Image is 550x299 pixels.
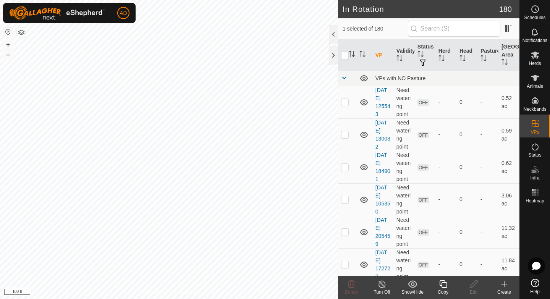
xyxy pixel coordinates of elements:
div: Copy [428,289,458,296]
td: Need watering point [393,86,414,118]
th: [GEOGRAPHIC_DATA] Area [498,40,519,71]
div: Edit [458,289,489,296]
p-sorticon: Activate to sort [396,56,403,62]
a: [DATE] 105350 [375,184,390,215]
a: Privacy Policy [139,289,167,296]
th: Head [456,40,477,71]
div: - [438,131,453,139]
th: Validity [393,40,414,71]
span: 180 [499,3,512,15]
div: - [438,196,453,204]
td: 0 [456,151,477,183]
span: Status [528,153,541,157]
span: OFF [417,229,429,236]
a: Help [520,276,550,297]
span: OFF [417,132,429,138]
button: Map Layers [17,28,26,37]
td: - [477,86,498,118]
a: [DATE] 172722 [375,249,390,280]
td: Need watering point [393,183,414,216]
td: - [477,216,498,248]
div: Create [489,289,519,296]
a: Contact Us [176,289,199,296]
span: Infra [530,176,539,180]
div: Show/Hide [397,289,428,296]
span: Schedules [524,15,545,20]
td: 0 [456,183,477,216]
a: [DATE] 184901 [375,152,390,182]
h2: In Rotation [343,5,499,14]
p-sorticon: Activate to sort [501,60,508,66]
td: 0 [456,86,477,118]
td: 11.84 ac [498,248,519,281]
div: - [438,228,453,236]
td: 0 [456,216,477,248]
img: Gallagher Logo [9,6,105,20]
th: Pasture [477,40,498,71]
span: 1 selected of 180 [343,25,408,33]
a: [DATE] 125543 [375,87,390,117]
th: VP [372,40,393,71]
span: OFF [417,197,429,203]
div: VPs with NO Pasture [375,75,516,81]
td: 0.52 ac [498,86,519,118]
a: [DATE] 130032 [375,120,390,150]
td: - [477,248,498,281]
p-sorticon: Activate to sort [459,56,466,62]
button: + [3,40,13,49]
td: 0.59 ac [498,118,519,151]
p-sorticon: Activate to sort [349,52,355,58]
div: Turn Off [367,289,397,296]
input: Search (S) [408,21,500,37]
td: 0.62 ac [498,151,519,183]
span: OFF [417,262,429,268]
span: OFF [417,99,429,106]
span: AD [120,9,127,17]
td: Need watering point [393,216,414,248]
td: Need watering point [393,118,414,151]
span: Delete [345,289,358,295]
th: Status [414,40,435,71]
td: Need watering point [393,151,414,183]
td: 11.32 ac [498,216,519,248]
td: - [477,151,498,183]
span: OFF [417,164,429,171]
td: - [477,183,498,216]
span: VPs [531,130,539,134]
div: - [438,260,453,268]
td: Need watering point [393,248,414,281]
td: 3.06 ac [498,183,519,216]
p-sorticon: Activate to sort [480,56,487,62]
span: Heatmap [526,199,544,203]
span: Animals [527,84,543,89]
td: 0 [456,248,477,281]
span: Herds [529,61,541,66]
p-sorticon: Activate to sort [359,52,366,58]
span: Neckbands [523,107,546,112]
td: 0 [456,118,477,151]
span: Notifications [522,38,547,43]
div: - [438,98,453,106]
button: Reset Map [3,27,13,37]
th: Herd [435,40,456,71]
div: - [438,163,453,171]
span: Help [530,289,540,294]
button: – [3,50,13,59]
a: [DATE] 205459 [375,217,390,247]
td: - [477,118,498,151]
p-sorticon: Activate to sort [438,56,445,62]
p-sorticon: Activate to sort [417,52,424,58]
